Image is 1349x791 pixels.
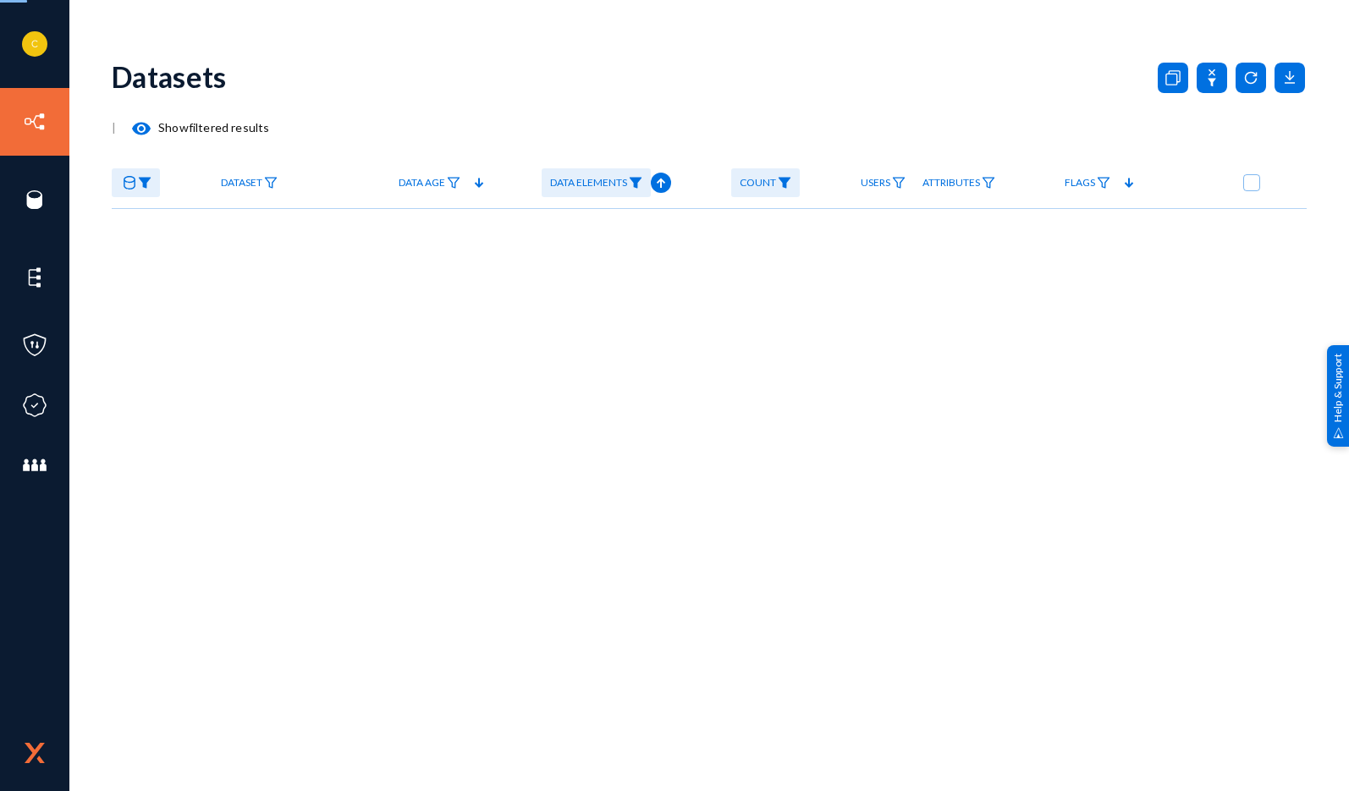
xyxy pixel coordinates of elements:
a: Data Elements [542,168,651,198]
a: Flags [1056,168,1119,198]
img: icon-compliance.svg [22,393,47,418]
span: Data Elements [550,177,627,189]
a: Users [852,168,914,198]
img: 1687c577c4dc085bd5ba4471514e2ea1 [22,31,47,57]
img: help_support.svg [1333,427,1344,438]
img: icon-members.svg [22,453,47,478]
span: Data Age [399,177,445,189]
div: Help & Support [1327,344,1349,446]
img: icon-filter-filled.svg [629,177,642,189]
img: icon-filter-filled.svg [778,177,791,189]
span: Flags [1065,177,1095,189]
a: Count [731,168,800,198]
img: icon-filter.svg [892,177,906,189]
span: Attributes [922,177,980,189]
span: Show filtered results [116,120,269,135]
img: icon-inventory.svg [22,109,47,135]
img: icon-filter.svg [447,177,460,189]
img: icon-filter.svg [982,177,995,189]
img: icon-elements.svg [22,265,47,290]
div: Datasets [112,59,227,94]
span: Users [861,177,890,189]
img: icon-sources.svg [22,187,47,212]
span: | [112,120,116,135]
a: Dataset [212,168,286,198]
img: icon-filter.svg [1097,177,1110,189]
img: icon-policies.svg [22,332,47,358]
img: icon-filter.svg [264,177,278,189]
span: Dataset [221,177,262,189]
mat-icon: visibility [131,118,151,139]
span: Count [740,177,776,189]
a: Data Age [390,168,469,198]
a: Attributes [914,168,1004,198]
img: icon-filter-filled.svg [138,177,151,189]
